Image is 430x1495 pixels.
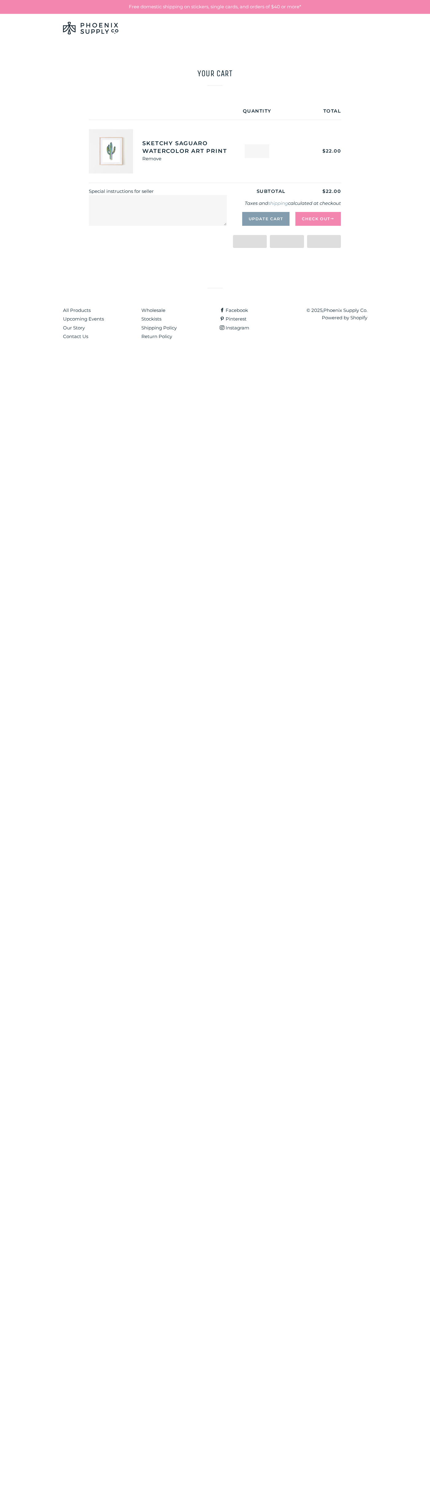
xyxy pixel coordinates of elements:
[322,148,341,154] span: $22.00
[142,156,161,161] a: Remove
[63,22,118,34] img: Phoenix Supply Co.
[220,307,248,313] a: Facebook
[322,315,367,321] a: Powered by Shopify
[63,316,104,322] a: Upcoming Events
[220,325,249,331] a: Instagram
[89,67,341,79] h1: Your cart
[245,200,341,206] em: Taxes and calculated at checkout
[141,316,161,322] a: Stockists
[323,307,367,313] a: Phoenix Supply Co.
[141,333,172,339] a: Return Policy
[63,325,85,331] a: Our Story
[295,212,341,225] button: Check Out
[240,107,274,115] div: Quantity
[142,140,230,155] a: Sketchy Saguaro Watercolor Art Print
[63,307,91,313] a: All Products
[89,129,133,173] img: Sketchy Saguaro Watercolor Art Print
[236,188,306,195] p: Subtotal
[141,307,165,313] a: Wholesale
[242,212,290,225] button: Update Cart
[141,325,177,331] a: Shipping Policy
[89,188,154,194] label: Special instructions for seller
[274,107,341,115] div: Total
[63,333,88,339] a: Contact Us
[298,307,367,322] p: © 2025,
[306,188,341,195] p: $22.00
[220,316,247,322] a: Pinterest
[268,200,288,206] a: shipping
